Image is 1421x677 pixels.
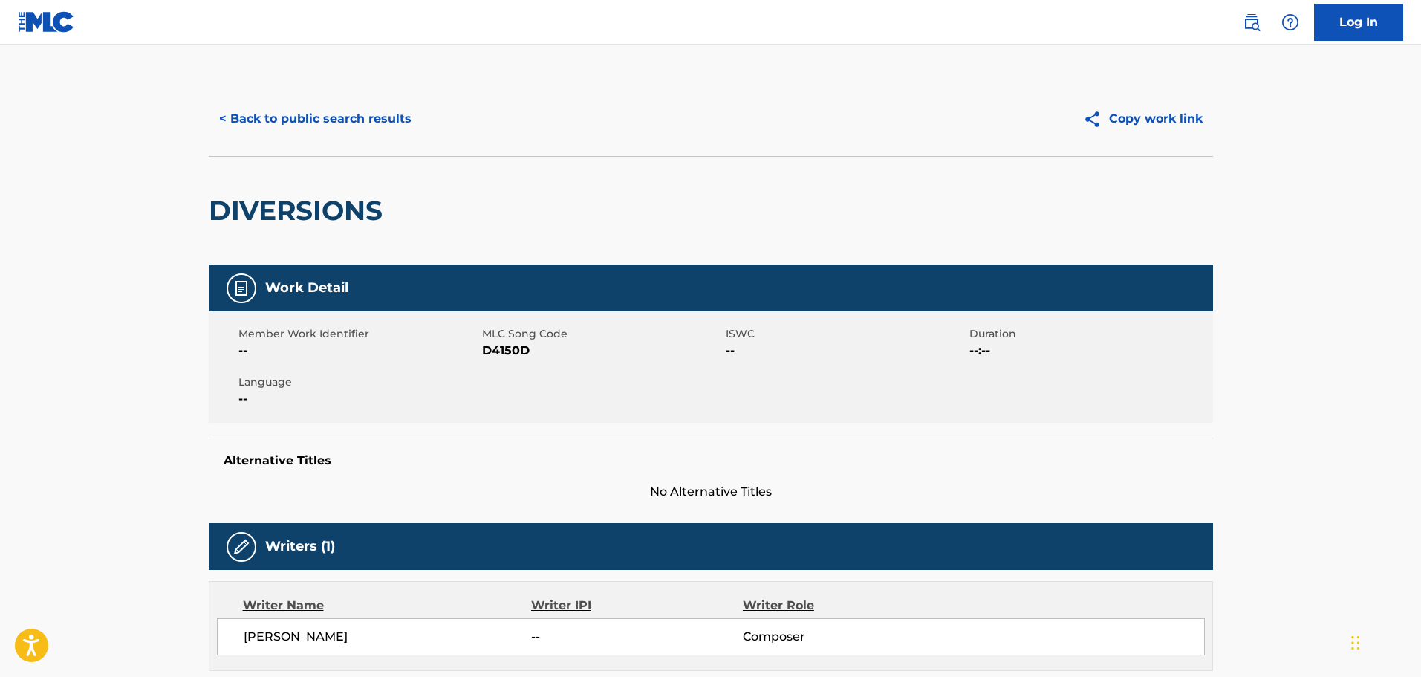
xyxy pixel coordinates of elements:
span: [PERSON_NAME] [244,628,532,646]
button: < Back to public search results [209,100,422,137]
span: --:-- [969,342,1209,360]
span: D4150D [482,342,722,360]
a: Log In [1314,4,1403,41]
span: -- [238,390,478,408]
div: Writer Name [243,597,532,615]
h5: Work Detail [265,279,348,297]
img: search [1243,13,1261,31]
h5: Alternative Titles [224,453,1198,468]
div: Help [1275,7,1305,37]
iframe: Chat Widget [1347,606,1421,677]
span: Language [238,375,478,390]
div: Writer IPI [531,597,743,615]
div: Drag [1351,621,1360,665]
img: Work Detail [233,279,250,297]
span: Duration [969,326,1209,342]
img: Copy work link [1083,110,1109,129]
div: Writer Role [743,597,935,615]
span: No Alternative Titles [209,483,1213,501]
span: -- [531,628,742,646]
span: Member Work Identifier [238,326,478,342]
span: MLC Song Code [482,326,722,342]
span: ISWC [726,326,966,342]
a: Public Search [1237,7,1266,37]
span: -- [238,342,478,360]
img: MLC Logo [18,11,75,33]
button: Copy work link [1073,100,1213,137]
span: -- [726,342,966,360]
h5: Writers (1) [265,538,335,555]
img: Writers [233,538,250,556]
h2: DIVERSIONS [209,194,390,227]
span: Composer [743,628,935,646]
img: help [1281,13,1299,31]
